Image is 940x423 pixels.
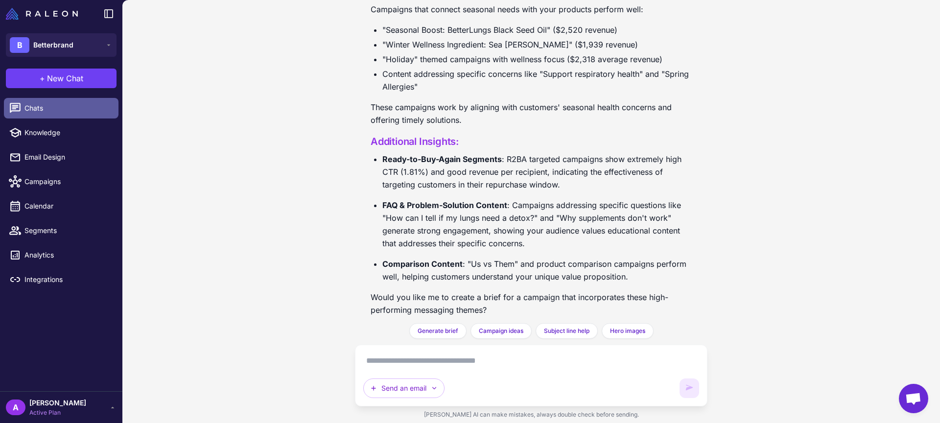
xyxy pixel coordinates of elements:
[470,323,532,339] button: Campaign ideas
[371,134,692,149] h3: Additional Insights:
[382,38,692,51] li: "Winter Wellness Ingredient: Sea [PERSON_NAME]" ($1,939 revenue)
[4,122,118,143] a: Knowledge
[24,103,111,114] span: Chats
[6,33,117,57] button: BBetterbrand
[899,384,928,413] a: Open chat
[382,53,692,66] li: "Holiday" themed campaigns with wellness focus ($2,318 average revenue)
[29,408,86,417] span: Active Plan
[371,3,692,16] p: Campaigns that connect seasonal needs with your products perform well:
[409,323,467,339] button: Generate brief
[536,323,598,339] button: Subject line help
[4,171,118,192] a: Campaigns
[363,378,445,398] button: Send an email
[24,176,111,187] span: Campaigns
[544,327,589,335] span: Subject line help
[24,250,111,260] span: Analytics
[24,225,111,236] span: Segments
[4,220,118,241] a: Segments
[40,72,45,84] span: +
[382,23,692,36] li: "Seasonal Boost: BetterLungs Black Seed Oil" ($2,520 revenue)
[4,147,118,167] a: Email Design
[418,327,458,335] span: Generate brief
[24,201,111,211] span: Calendar
[6,399,25,415] div: A
[4,196,118,216] a: Calendar
[24,274,111,285] span: Integrations
[4,245,118,265] a: Analytics
[382,68,692,93] li: Content addressing specific concerns like "Support respiratory health" and "Spring Allergies"
[382,258,692,283] p: : "Us vs Them" and product comparison campaigns perform well, helping customers understand your u...
[47,72,83,84] span: New Chat
[24,152,111,163] span: Email Design
[355,406,707,423] div: [PERSON_NAME] AI can make mistakes, always double check before sending.
[371,291,692,316] p: Would you like me to create a brief for a campaign that incorporates these high-performing messag...
[4,98,118,118] a: Chats
[24,127,111,138] span: Knowledge
[382,200,507,210] strong: FAQ & Problem-Solution Content
[382,259,463,269] strong: Comparison Content
[610,327,645,335] span: Hero images
[382,199,692,250] p: : Campaigns addressing specific questions like "How can I tell if my lungs need a detox?" and "Wh...
[479,327,523,335] span: Campaign ideas
[371,101,692,126] p: These campaigns work by aligning with customers' seasonal health concerns and offering timely sol...
[6,8,78,20] img: Raleon Logo
[602,323,654,339] button: Hero images
[382,154,502,164] strong: Ready-to-Buy-Again Segments
[33,40,73,50] span: Betterbrand
[6,69,117,88] button: +New Chat
[382,153,692,191] p: : R2BA targeted campaigns show extremely high CTR (1.81%) and good revenue per recipient, indicat...
[29,398,86,408] span: [PERSON_NAME]
[4,269,118,290] a: Integrations
[10,37,29,53] div: B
